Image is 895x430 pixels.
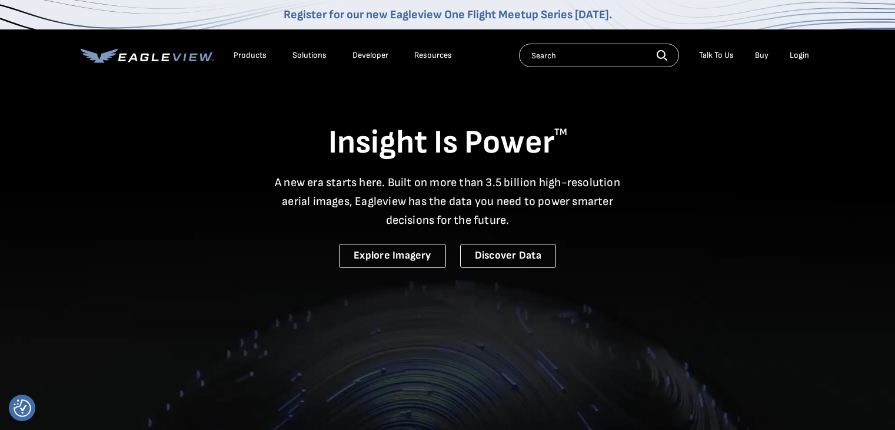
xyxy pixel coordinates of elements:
[554,127,567,138] sup: TM
[14,399,31,417] img: Revisit consent button
[699,50,734,61] div: Talk To Us
[460,244,556,268] a: Discover Data
[292,50,327,61] div: Solutions
[339,244,446,268] a: Explore Imagery
[755,50,768,61] a: Buy
[81,123,815,164] h1: Insight Is Power
[268,173,628,230] p: A new era starts here. Built on more than 3.5 billion high-resolution aerial images, Eagleview ha...
[284,8,612,22] a: Register for our new Eagleview One Flight Meetup Series [DATE].
[414,50,452,61] div: Resources
[790,50,809,61] div: Login
[14,399,31,417] button: Consent Preferences
[234,50,267,61] div: Products
[519,44,679,67] input: Search
[352,50,388,61] a: Developer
